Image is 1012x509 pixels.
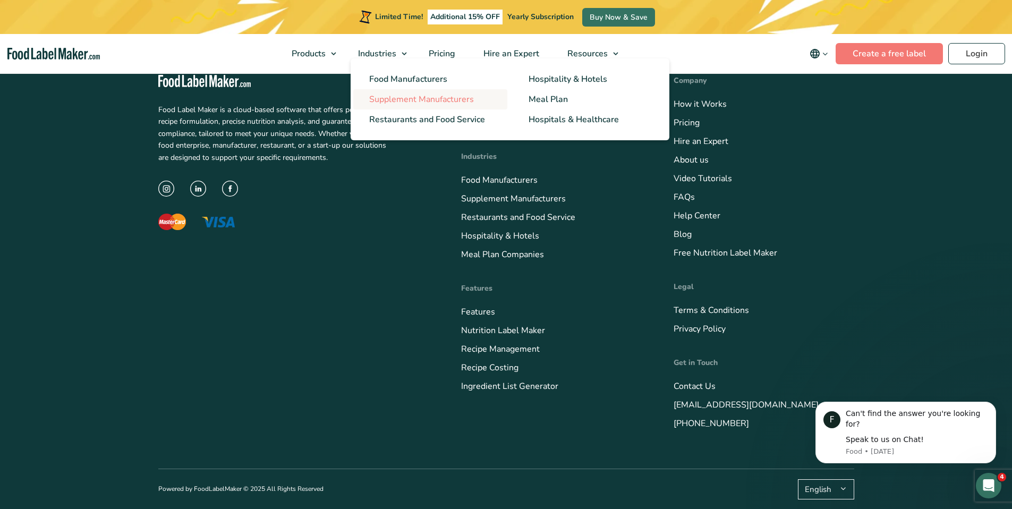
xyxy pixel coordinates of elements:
a: About us [674,154,709,166]
a: Buy Now & Save [582,8,655,27]
span: Meal Plan [529,94,568,105]
a: Login [948,43,1005,64]
iframe: Intercom notifications message [800,396,1012,480]
span: Hospitals & Healthcare [529,114,619,125]
span: Hire an Expert [480,48,540,60]
a: How it Works [674,98,727,110]
span: Hospitality & Hotels [529,73,607,85]
a: Blog [674,228,692,240]
a: Products [278,34,342,73]
a: Contact Us [674,380,716,392]
iframe: Intercom live chat [976,473,1001,498]
a: Privacy Policy [674,323,726,335]
img: The Mastercard logo displaying a red circle saying [158,214,186,230]
a: Create a free label [836,43,943,64]
a: Supplement Manufacturers [353,89,507,109]
span: Industries [355,48,397,60]
a: Industries [344,34,412,73]
span: Pricing [426,48,456,60]
a: Pricing [674,117,700,129]
a: Terms & Conditions [674,304,749,316]
a: Hire an Expert [470,34,551,73]
h4: Company [674,75,854,86]
a: Hospitality & Hotels [513,69,667,89]
button: English [798,479,854,499]
span: Yearly Subscription [507,12,574,22]
p: Powered by FoodLabelMaker © 2025 All Rights Reserved [158,484,324,494]
span: Resources [564,48,609,60]
h4: Features [461,283,642,294]
a: Restaurants and Food Service [353,109,507,130]
a: Supplement Manufacturers [461,193,566,205]
span: Food Manufacturers [369,73,447,85]
a: Meal Plan Companies [461,249,544,260]
p: Food Label Maker is a cloud-based software that offers powerful recipe formulation, precise nutri... [158,104,395,164]
img: instagram icon [158,181,174,197]
a: FAQs [674,191,695,203]
a: Hire an Expert [674,135,728,147]
a: Recipe Costing [461,362,518,374]
h4: Get in Touch [674,357,854,368]
a: Hospitality & Hotels [461,230,539,242]
a: Restaurants and Food Service [461,211,575,223]
a: Ingredient List Generator [461,380,558,392]
span: Additional 15% OFF [428,10,503,24]
span: Restaurants and Food Service [369,114,485,125]
a: Meal Plan [513,89,667,109]
a: [EMAIL_ADDRESS][DOMAIN_NAME] [674,399,819,411]
a: Resources [554,34,624,73]
span: 4 [998,473,1006,481]
a: Nutrition Label Maker [461,325,545,336]
a: Recipe Management [461,343,540,355]
a: Food Manufacturers [353,69,507,89]
span: Supplement Manufacturers [369,94,474,105]
a: Help Center [674,210,720,222]
h4: Legal [674,281,854,292]
img: Food Label Maker - white [158,75,251,87]
span: Products [288,48,327,60]
a: Food Manufacturers [461,174,538,186]
a: [PHONE_NUMBER] [674,418,749,429]
span: Limited Time! [375,12,423,22]
a: Free Nutrition Label Maker [674,247,777,259]
a: Hospitals & Healthcare [513,109,667,130]
a: Pricing [415,34,467,73]
img: The Visa logo with blue letters and a yellow flick above the [202,217,235,227]
a: Features [461,306,495,318]
h4: Industries [461,151,642,162]
a: Video Tutorials [674,173,732,184]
